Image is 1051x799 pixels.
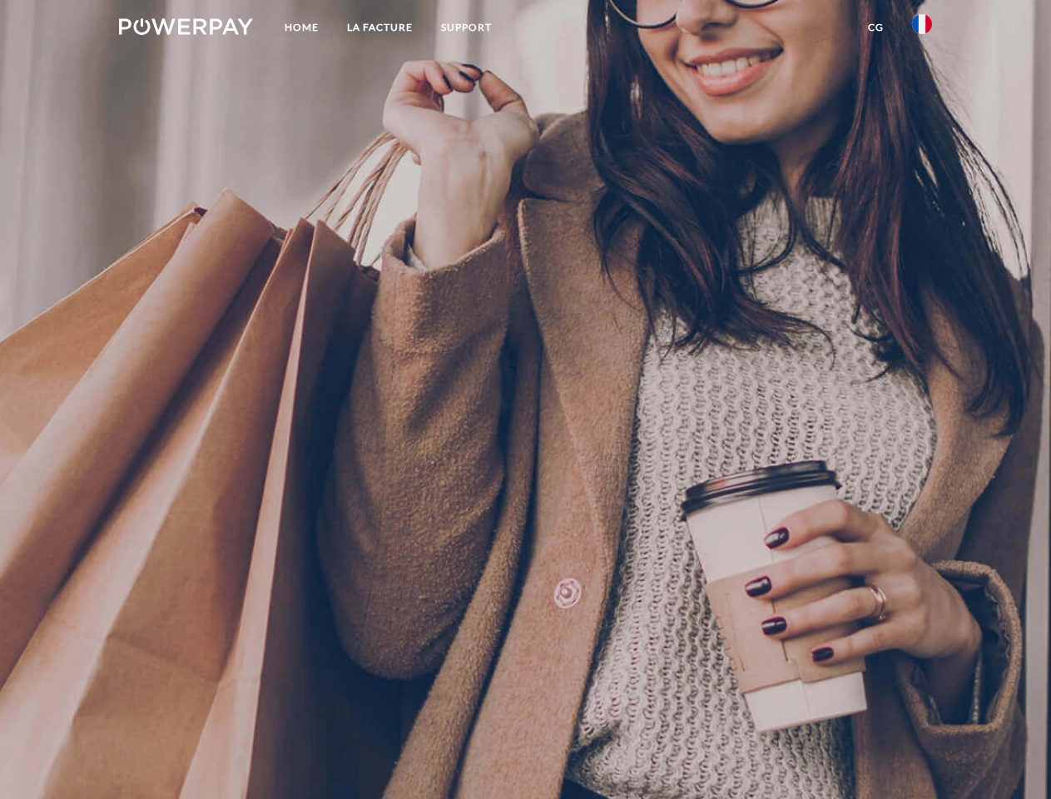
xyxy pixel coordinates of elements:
[912,14,932,34] img: fr
[854,12,898,42] a: CG
[427,12,506,42] a: Support
[270,12,333,42] a: Home
[119,18,253,35] img: logo-powerpay-white.svg
[333,12,427,42] a: LA FACTURE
